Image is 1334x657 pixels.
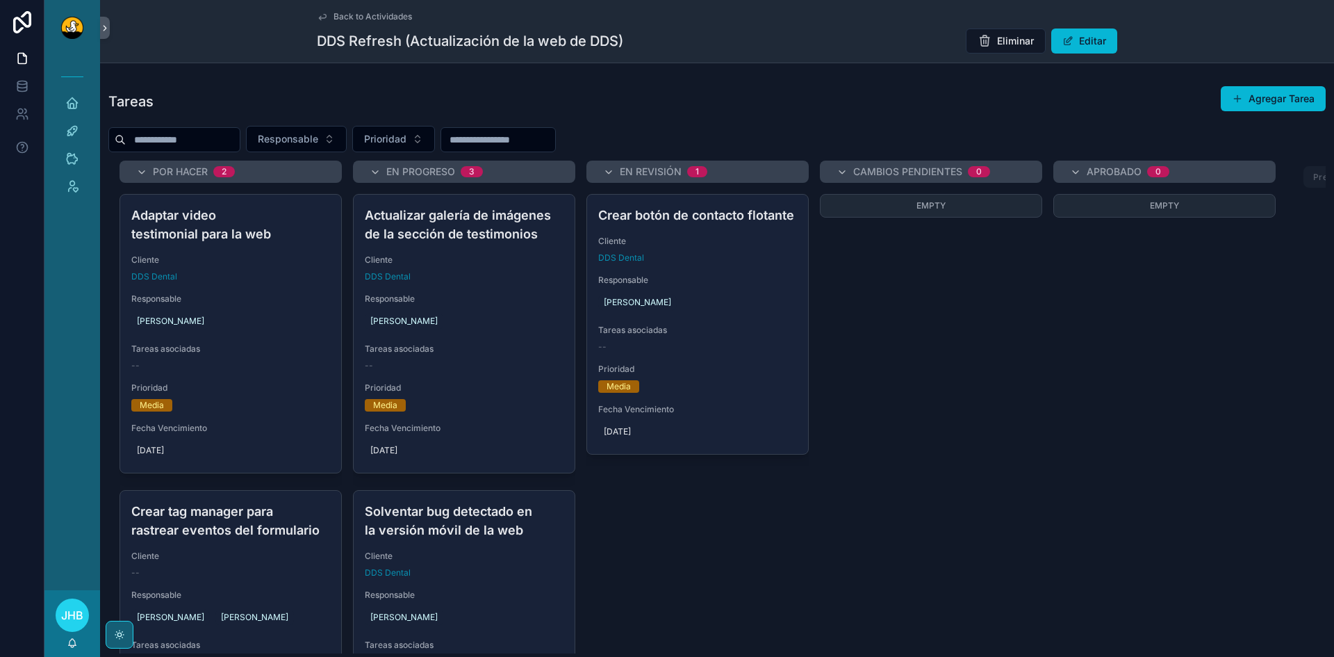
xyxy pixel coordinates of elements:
span: Empty [1150,200,1179,211]
a: DDS Dental [365,567,411,578]
a: DDS Dental [365,271,411,282]
a: DDS Dental [598,252,644,263]
span: Fecha Vencimiento [598,404,797,415]
span: [PERSON_NAME] [370,612,438,623]
span: Prioridad [598,364,797,375]
button: Eliminar [966,29,1046,54]
span: Tareas asociadas [365,640,563,651]
span: Responsable [365,590,563,601]
span: -- [365,360,373,371]
span: Cambios Pendientes [853,165,962,179]
span: Responsable [258,132,318,146]
span: -- [131,567,140,578]
span: Por Hacer [153,165,208,179]
div: Media [373,399,397,412]
span: Responsable [365,293,563,305]
div: scrollable content [44,56,100,217]
span: Prioridad [364,132,406,146]
span: Back to Actividades [333,11,412,22]
button: Select Button [352,126,435,152]
span: [DATE] [137,445,324,456]
div: 0 [1155,166,1161,177]
button: Select Button [246,126,347,152]
a: Actualizar galería de imágenes de la sección de testimoniosClienteDDS DentalResponsable[PERSON_NA... [353,194,575,473]
a: [PERSON_NAME] [131,313,210,330]
span: Fecha Vencimiento [365,423,563,434]
span: [DATE] [370,445,558,456]
a: [PERSON_NAME] [215,609,294,626]
div: Media [607,380,631,393]
span: Prioridad [365,382,563,394]
h1: DDS Refresh (Actualización de la web de DDS) [317,31,623,51]
span: Cliente [131,254,330,266]
a: [PERSON_NAME] [598,294,677,311]
span: Fecha Vencimiento [131,423,330,434]
span: En Revisión [620,165,682,179]
div: 1 [695,166,699,177]
span: Empty [916,200,946,211]
button: Editar [1051,29,1117,54]
span: En Progreso [386,165,455,179]
span: -- [131,360,140,371]
span: [PERSON_NAME] [137,316,204,327]
span: Cliente [598,236,797,247]
span: Tareas asociadas [598,325,797,336]
a: Adaptar video testimonial para la webClienteDDS DentalResponsable[PERSON_NAME]Tareas asociadas--P... [120,194,342,473]
span: Eliminar [997,34,1034,48]
div: Media [140,399,164,412]
span: Responsable [131,293,330,305]
h4: Adaptar video testimonial para la web [131,206,330,243]
a: Back to Actividades [317,11,412,22]
span: Responsable [598,275,797,286]
span: -- [598,341,607,352]
span: Aprobado [1087,165,1142,179]
span: Responsable [131,590,330,601]
div: 0 [976,166,982,177]
img: App logo [61,17,83,39]
a: [PERSON_NAME] [365,609,443,626]
span: [PERSON_NAME] [370,316,438,327]
div: 2 [222,166,227,177]
span: [PERSON_NAME] [604,297,671,308]
h1: Tareas [108,92,154,111]
span: Tareas asociadas [365,343,563,355]
a: DDS Dental [131,271,177,282]
span: Tareas asociadas [131,343,330,355]
a: [PERSON_NAME] [131,609,210,626]
span: [PERSON_NAME] [137,612,204,623]
span: Tareas asociadas [131,640,330,651]
span: Prioridad [131,382,330,394]
span: [DATE] [604,426,791,437]
h4: Crear botón de contacto flotante [598,206,797,225]
span: Cliente [365,551,563,562]
span: Cliente [131,551,330,562]
h4: Solventar bug detectado en la versión móvil de la web [365,502,563,540]
button: Agregar Tarea [1221,86,1326,111]
span: Cliente [365,254,563,266]
div: 3 [469,166,475,177]
h4: Crear tag manager para rastrear eventos del formulario [131,502,330,540]
a: Crear botón de contacto flotanteClienteDDS DentalResponsable[PERSON_NAME]Tareas asociadas--Priori... [586,194,809,455]
h4: Actualizar galería de imágenes de la sección de testimonios [365,206,563,243]
a: [PERSON_NAME] [365,313,443,330]
span: [PERSON_NAME] [221,612,288,623]
span: JHB [61,607,83,624]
